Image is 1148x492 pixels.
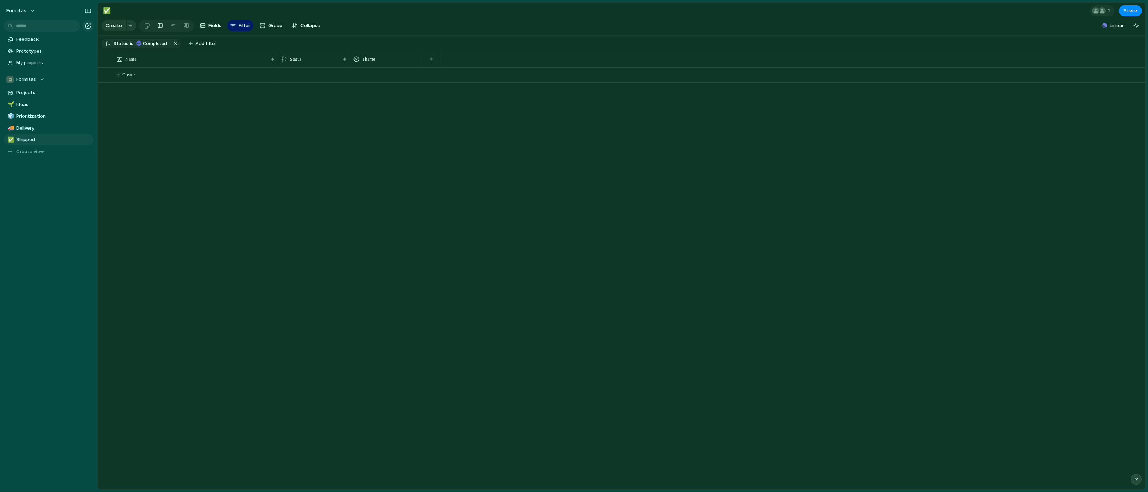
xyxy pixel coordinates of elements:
span: Create view [16,148,44,155]
span: Linear [1110,22,1124,29]
button: ✅ [101,5,113,17]
span: Delivery [16,125,91,132]
a: 🚚Delivery [4,123,94,134]
span: Add filter [195,40,216,47]
button: ✅ [6,136,14,143]
span: Share [1123,7,1137,14]
div: ✅ [8,136,13,144]
span: Collapse [300,22,320,29]
button: Fields [197,20,224,31]
span: Name [125,56,136,63]
button: 🌱 [6,101,14,108]
div: ✅ [103,6,111,16]
button: Collapse [289,20,323,31]
span: Theme [362,56,375,63]
button: Formitas [3,5,39,17]
button: is [128,40,135,48]
button: Share [1119,5,1142,16]
span: Create [106,22,122,29]
span: is [130,40,133,47]
button: Filter [227,20,253,31]
button: Linear [1099,20,1127,31]
a: Projects [4,87,94,98]
span: Prioritization [16,113,91,120]
span: Completed [143,40,167,47]
button: 🚚 [6,125,14,132]
button: Formitas [4,74,94,85]
button: Add filter [184,39,221,49]
span: Create [122,71,135,78]
button: Completed [134,40,171,48]
span: 2 [1108,7,1113,14]
span: Fields [208,22,221,29]
span: My projects [16,59,91,66]
a: 🌱Ideas [4,99,94,110]
button: Create [101,20,126,31]
button: Create view [4,146,94,157]
span: Formitas [6,7,26,14]
div: 🧊 [8,112,13,121]
button: Group [256,20,286,31]
span: Status [114,40,128,47]
span: Shipped [16,136,91,143]
span: Ideas [16,101,91,108]
span: Prototypes [16,48,91,55]
a: Prototypes [4,46,94,57]
a: Feedback [4,34,94,45]
span: Filter [239,22,250,29]
span: Group [268,22,282,29]
a: 🧊Prioritization [4,111,94,122]
a: My projects [4,57,94,68]
button: 🧊 [6,113,14,120]
div: 🚚 [8,124,13,132]
div: 🌱 [8,100,13,109]
a: ✅Shipped [4,134,94,145]
span: Feedback [16,36,91,43]
span: Formitas [16,76,36,83]
span: Status [290,56,302,63]
span: Projects [16,89,91,96]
